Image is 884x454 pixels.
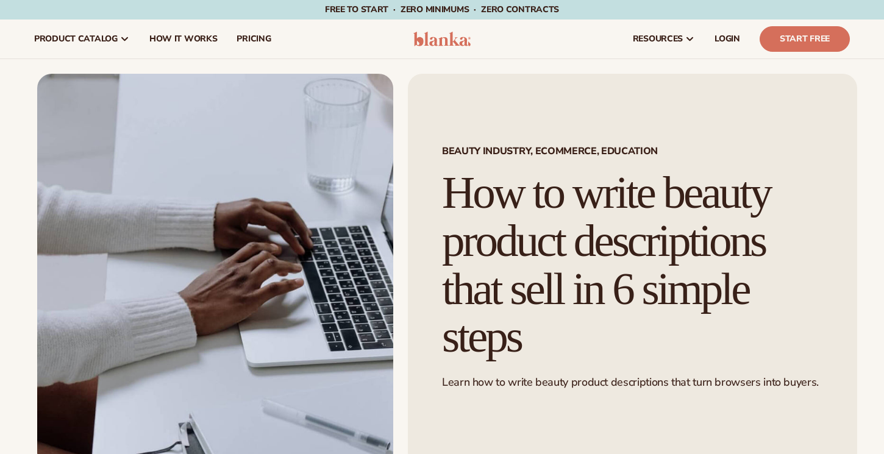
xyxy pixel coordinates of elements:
span: resources [633,34,683,44]
span: Beauty Industry, Ecommerce, Education [442,146,823,156]
a: pricing [227,20,280,59]
span: How It Works [149,34,218,44]
span: pricing [237,34,271,44]
a: How It Works [140,20,227,59]
span: Free to start · ZERO minimums · ZERO contracts [325,4,559,15]
a: Start Free [760,26,850,52]
h1: How to write beauty product descriptions that sell in 6 simple steps [442,169,823,361]
p: Learn how to write beauty product descriptions that turn browsers into buyers. [442,375,823,389]
a: LOGIN [705,20,750,59]
span: LOGIN [715,34,740,44]
span: product catalog [34,34,118,44]
a: product catalog [24,20,140,59]
img: logo [413,32,471,46]
a: resources [623,20,705,59]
